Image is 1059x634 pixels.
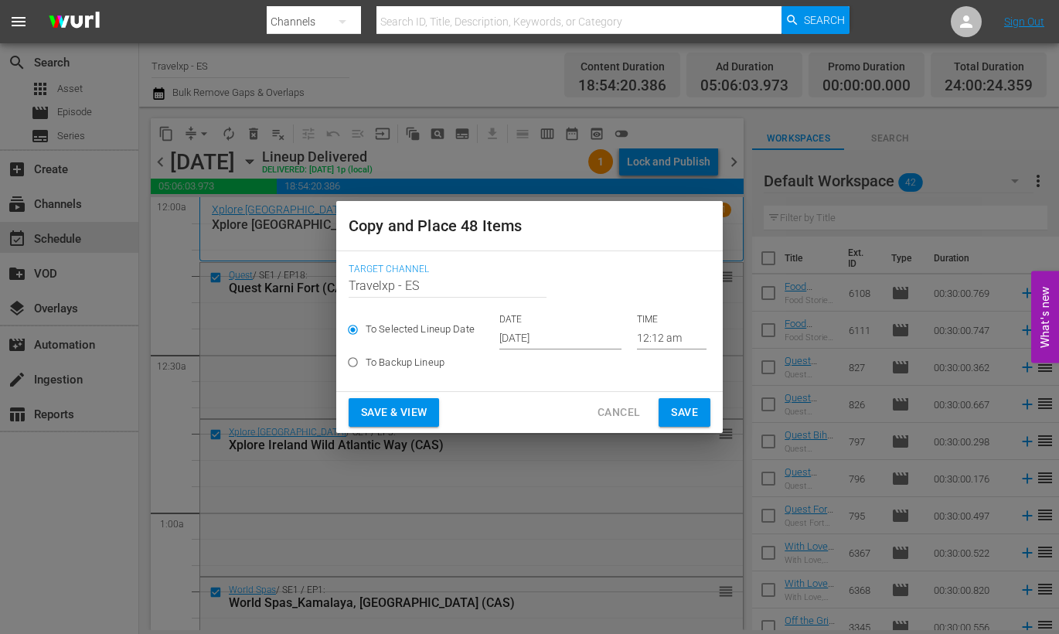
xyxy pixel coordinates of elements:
[659,398,710,427] button: Save
[499,313,621,326] p: DATE
[637,313,707,326] p: TIME
[366,322,475,337] span: To Selected Lineup Date
[37,4,111,40] img: ans4CAIJ8jUAAAAAAAAAAAAAAAAAAAAAAAAgQb4GAAAAAAAAAAAAAAAAAAAAAAAAJMjXAAAAAAAAAAAAAAAAAAAAAAAAgAT5G...
[1031,271,1059,363] button: Open Feedback Widget
[349,264,703,276] span: Target Channel
[585,398,652,427] button: Cancel
[366,355,444,370] span: To Backup Lineup
[804,6,845,34] span: Search
[361,403,427,422] span: Save & View
[349,213,710,238] h2: Copy and Place 48 Items
[1004,15,1044,28] a: Sign Out
[9,12,28,31] span: menu
[671,403,698,422] span: Save
[349,398,439,427] button: Save & View
[598,403,640,422] span: Cancel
